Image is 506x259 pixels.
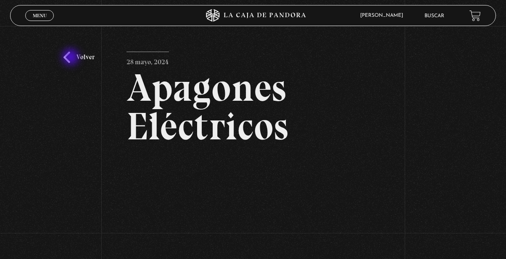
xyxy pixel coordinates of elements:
[424,13,444,18] a: Buscar
[30,20,50,26] span: Cerrar
[126,68,379,146] h2: Apagones Eléctricos
[126,52,169,68] p: 28 mayo, 2024
[63,52,95,63] a: Volver
[469,10,481,21] a: View your shopping cart
[33,13,47,18] span: Menu
[356,13,411,18] span: [PERSON_NAME]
